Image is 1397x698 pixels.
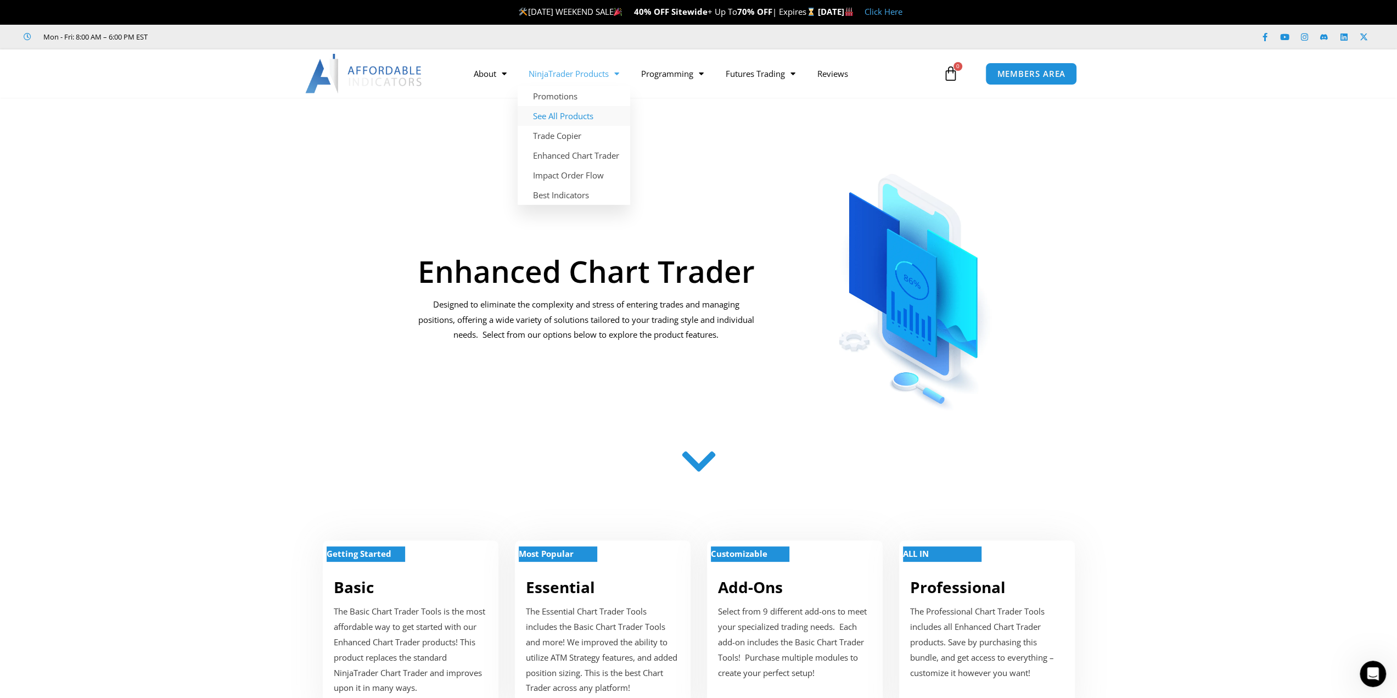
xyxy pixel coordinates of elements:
a: Best Indicators [518,185,630,205]
img: ChartTrader | Affordable Indicators – NinjaTrader [803,147,1027,415]
a: Promotions [518,86,630,106]
p: Select from 9 different add-ons to meet your specialized trading needs. Each add-on includes the ... [718,604,872,680]
p: The Essential Chart Trader Tools includes the Basic Chart Trader Tools and more! We improved the ... [526,604,680,696]
span: [DATE] WEEKEND SALE + Up To | Expires [518,6,817,17]
a: Reviews [806,61,859,86]
a: 0 [927,58,975,90]
nav: Menu [463,61,940,86]
span: MEMBERS AREA [997,70,1065,78]
span: Mon - Fri: 8:00 AM – 6:00 PM EST [41,30,148,43]
p: Designed to eliminate the complexity and stress of entering trades and managing positions, offeri... [417,297,755,343]
strong: Getting Started [327,548,391,559]
strong: [DATE] [818,6,854,17]
ul: NinjaTrader Products [518,86,630,205]
a: About [463,61,518,86]
strong: ALL IN [903,548,929,559]
img: 🎉 [614,8,622,16]
a: Impact Order Flow [518,165,630,185]
img: 🏭 [845,8,853,16]
a: Enhanced Chart Trader [518,146,630,165]
strong: 40% OFF Sitewide [634,6,708,17]
a: Click Here [865,6,902,17]
a: Trade Copier [518,126,630,146]
a: See All Products [518,106,630,126]
a: MEMBERS AREA [985,63,1077,85]
iframe: Customer reviews powered by Trustpilot [163,31,328,42]
a: Professional [910,577,1006,598]
a: Add-Ons [718,577,783,598]
h1: Enhanced Chart Trader [417,256,755,286]
span: 0 [953,62,962,71]
a: Basic [334,577,374,598]
img: ⌛ [807,8,815,16]
p: The Basic Chart Trader Tools is the most affordable way to get started with our Enhanced Chart Tr... [334,604,487,696]
strong: Customizable [711,548,767,559]
img: 🛠️ [519,8,527,16]
p: The Professional Chart Trader Tools includes all Enhanced Chart Trader products. Save by purchasi... [910,604,1064,680]
strong: Most Popular [519,548,574,559]
strong: 70% OFF [737,6,772,17]
a: NinjaTrader Products [518,61,630,86]
img: LogoAI | Affordable Indicators – NinjaTrader [305,54,423,93]
a: Programming [630,61,715,86]
a: Essential [526,577,595,598]
a: Futures Trading [715,61,806,86]
iframe: Intercom live chat [1360,661,1386,687]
